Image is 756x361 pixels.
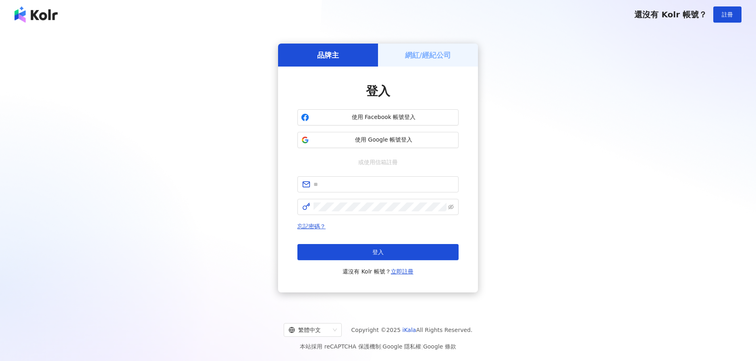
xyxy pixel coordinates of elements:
[312,113,455,121] span: 使用 Facebook 帳號登入
[317,50,339,60] h5: 品牌主
[297,132,459,148] button: 使用 Google 帳號登入
[300,342,456,351] span: 本站採用 reCAPTCHA 保護機制
[713,6,741,23] button: 註冊
[343,267,413,276] span: 還沒有 Kolr 帳號？
[382,343,421,350] a: Google 隱私權
[722,11,733,18] span: 註冊
[391,268,413,275] a: 立即註冊
[351,325,473,335] span: Copyright © 2025 All Rights Reserved.
[15,6,58,23] img: logo
[297,223,326,230] a: 忘記密碼？
[448,204,454,210] span: eye-invisible
[366,84,390,98] span: 登入
[634,10,707,19] span: 還沒有 Kolr 帳號？
[312,136,455,144] span: 使用 Google 帳號登入
[353,158,403,167] span: 或使用信箱註冊
[297,109,459,125] button: 使用 Facebook 帳號登入
[403,327,416,333] a: iKala
[297,244,459,260] button: 登入
[289,323,330,336] div: 繁體中文
[421,343,423,350] span: |
[405,50,451,60] h5: 網紅/經紀公司
[423,343,456,350] a: Google 條款
[372,249,384,255] span: 登入
[381,343,383,350] span: |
